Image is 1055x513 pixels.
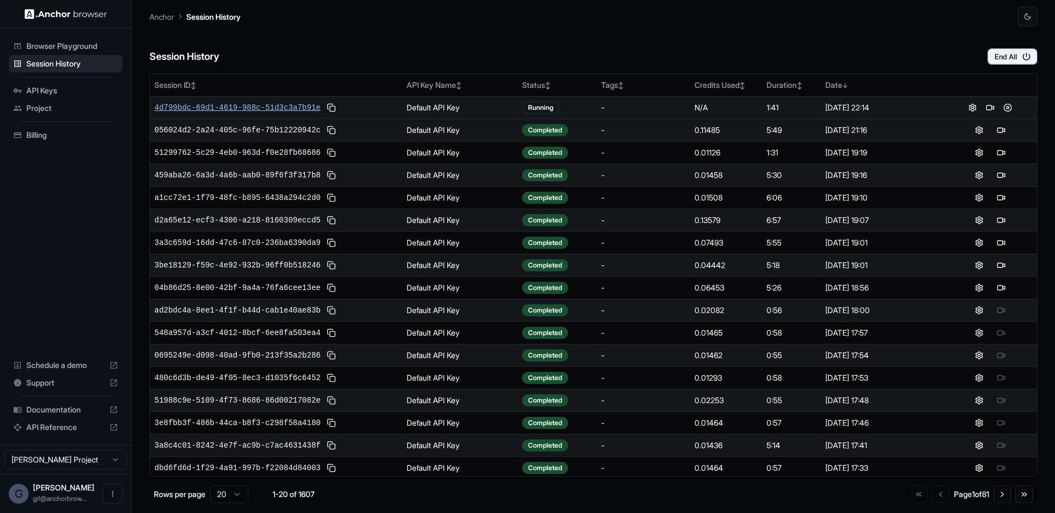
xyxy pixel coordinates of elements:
[402,141,518,164] td: Default API Key
[26,41,118,52] span: Browser Playground
[825,215,939,226] div: [DATE] 19:07
[825,417,939,428] div: [DATE] 17:46
[522,372,568,384] div: Completed
[154,489,206,500] p: Rows per page
[154,102,320,113] span: 4d799bdc-69d1-4619-988c-51d3c3a7b91e
[402,344,518,366] td: Default API Key
[825,102,939,113] div: [DATE] 22:14
[402,186,518,209] td: Default API Key
[601,147,686,158] div: -
[522,237,568,249] div: Completed
[154,80,398,91] div: Session ID
[695,237,758,248] div: 0.07493
[9,401,123,419] div: Documentation
[266,489,321,500] div: 1-20 of 1607
[149,49,219,65] h6: Session History
[154,215,320,226] span: d2a65e12-ecf3-4306-a218-8160309eccd5
[825,80,939,91] div: Date
[695,192,758,203] div: 0.01508
[601,440,686,451] div: -
[26,377,105,388] span: Support
[601,125,686,136] div: -
[522,327,568,339] div: Completed
[9,99,123,117] div: Project
[154,440,320,451] span: 3a8c4c01-8242-4e7f-ac9b-c7ac4631438f
[149,10,241,23] nav: breadcrumb
[191,81,196,90] span: ↕
[601,417,686,428] div: -
[601,327,686,338] div: -
[456,81,462,90] span: ↕
[695,462,758,473] div: 0.01464
[522,304,568,316] div: Completed
[825,395,939,406] div: [DATE] 17:48
[695,417,758,428] div: 0.01464
[9,374,123,392] div: Support
[522,462,568,474] div: Completed
[103,484,123,504] button: Open menu
[154,350,320,361] span: 0695249e-d098-40ad-9fb0-213f35a2b286
[695,440,758,451] div: 0.01436
[695,350,758,361] div: 0.01462
[601,372,686,383] div: -
[825,372,939,383] div: [DATE] 17:53
[154,462,320,473] span: dbd6fd6d-1f29-4a91-997b-f22084d84003
[825,282,939,293] div: [DATE] 18:56
[402,366,518,389] td: Default API Key
[767,237,816,248] div: 5:55
[767,462,816,473] div: 0:57
[767,125,816,136] div: 5:49
[522,80,592,91] div: Status
[695,305,758,316] div: 0.02082
[9,419,123,436] div: API Reference
[767,440,816,451] div: 5:14
[545,81,551,90] span: ↕
[26,404,105,415] span: Documentation
[825,350,939,361] div: [DATE] 17:54
[25,9,107,19] img: Anchor Logo
[767,147,816,158] div: 1:31
[601,395,686,406] div: -
[402,321,518,344] td: Default API Key
[33,483,95,492] span: Gil Dankner
[522,439,568,451] div: Completed
[9,82,123,99] div: API Keys
[522,124,568,136] div: Completed
[522,169,568,181] div: Completed
[695,327,758,338] div: 0.01465
[601,192,686,203] div: -
[601,102,686,113] div: -
[402,119,518,141] td: Default API Key
[26,58,118,69] span: Session History
[402,389,518,411] td: Default API Key
[9,126,123,144] div: Billing
[767,305,816,316] div: 0:56
[149,11,174,23] p: Anchor
[26,422,105,433] span: API Reference
[825,305,939,316] div: [DATE] 18:00
[522,417,568,429] div: Completed
[154,125,320,136] span: 056024d2-2a24-405c-96fe-75b12220942c
[954,489,989,500] div: Page 1 of 81
[601,80,686,91] div: Tags
[522,259,568,271] div: Completed
[402,209,518,231] td: Default API Key
[522,147,568,159] div: Completed
[825,440,939,451] div: [DATE] 17:41
[154,395,320,406] span: 51988c9e-5109-4f73-8686-86d00217082e
[767,170,816,181] div: 5:30
[601,282,686,293] div: -
[601,462,686,473] div: -
[154,147,320,158] span: 51299762-5c29-4eb0-963d-f0e28fb68686
[601,215,686,226] div: -
[154,192,320,203] span: a1cc72e1-1f79-48fc-b895-6438a294c2d0
[522,349,568,361] div: Completed
[26,130,118,141] span: Billing
[767,372,816,383] div: 0:58
[522,282,568,294] div: Completed
[601,305,686,316] div: -
[695,80,758,91] div: Credits Used
[825,237,939,248] div: [DATE] 19:01
[26,103,118,114] span: Project
[601,170,686,181] div: -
